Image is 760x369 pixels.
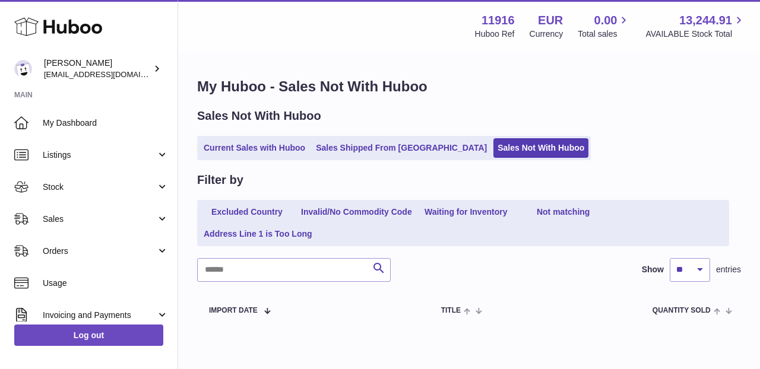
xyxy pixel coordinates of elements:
[14,325,163,346] a: Log out
[441,307,461,314] span: Title
[43,310,156,321] span: Invoicing and Payments
[530,28,563,40] div: Currency
[44,58,151,80] div: [PERSON_NAME]
[716,264,741,275] span: entries
[475,28,515,40] div: Huboo Ref
[197,108,321,124] h2: Sales Not With Huboo
[43,246,156,257] span: Orders
[482,12,515,28] strong: 11916
[578,28,631,40] span: Total sales
[44,69,175,79] span: [EMAIL_ADDRESS][DOMAIN_NAME]
[209,307,258,314] span: Import date
[43,149,156,161] span: Listings
[43,214,156,225] span: Sales
[679,12,732,28] span: 13,244.91
[14,60,32,78] img: info@bananaleafsupplements.com
[197,77,741,96] h1: My Huboo - Sales Not With Huboo
[653,307,711,314] span: Quantity Sold
[493,138,588,158] a: Sales Not With Huboo
[578,12,631,40] a: 0.00 Total sales
[297,202,416,222] a: Invalid/No Commodity Code
[43,117,169,129] span: My Dashboard
[594,12,617,28] span: 0.00
[516,202,611,222] a: Not matching
[419,202,514,222] a: Waiting for Inventory
[538,12,563,28] strong: EUR
[199,224,316,244] a: Address Line 1 is Too Long
[199,138,309,158] a: Current Sales with Huboo
[197,172,243,188] h2: Filter by
[642,264,664,275] label: Show
[199,202,294,222] a: Excluded Country
[645,12,746,40] a: 13,244.91 AVAILABLE Stock Total
[43,182,156,193] span: Stock
[645,28,746,40] span: AVAILABLE Stock Total
[312,138,491,158] a: Sales Shipped From [GEOGRAPHIC_DATA]
[43,278,169,289] span: Usage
